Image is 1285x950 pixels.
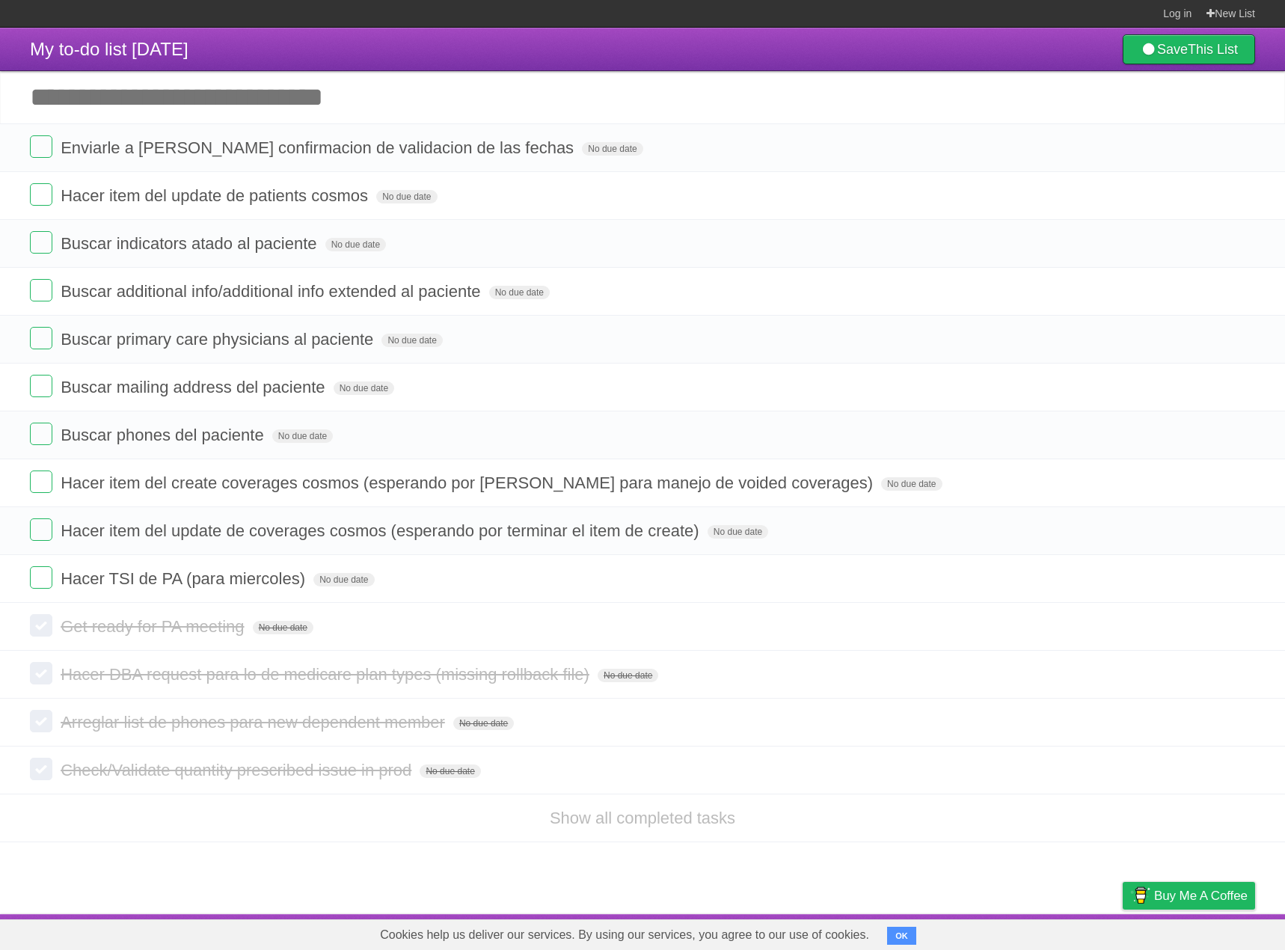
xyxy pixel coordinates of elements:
span: Buscar phones del paciente [61,426,268,444]
span: No due date [334,381,394,395]
span: Buscar additional info/additional info extended al paciente [61,282,484,301]
span: Hacer TSI de PA (para miercoles) [61,569,309,588]
span: Arreglar list de phones para new dependent member [61,713,449,732]
span: No due date [381,334,442,347]
img: Buy me a coffee [1130,883,1150,908]
span: Enviarle a [PERSON_NAME] confirmacion de validacion de las fechas [61,138,577,157]
span: No due date [272,429,333,443]
span: Hacer item del update de coverages cosmos (esperando por terminar el item de create) [61,521,703,540]
label: Done [30,327,52,349]
label: Done [30,423,52,445]
label: Done [30,710,52,732]
a: Privacy [1103,918,1142,946]
span: Buscar mailing address del paciente [61,378,328,396]
span: No due date [313,573,374,586]
label: Done [30,662,52,684]
span: No due date [489,286,550,299]
button: OK [887,927,916,945]
label: Done [30,614,52,637]
span: Buscar indicators atado al paciente [61,234,320,253]
span: No due date [881,477,942,491]
a: Show all completed tasks [550,809,735,827]
span: No due date [582,142,642,156]
a: Developers [973,918,1034,946]
span: Buscar primary care physicians al paciente [61,330,377,349]
span: No due date [325,238,386,251]
label: Done [30,135,52,158]
span: Buy me a coffee [1154,883,1248,909]
span: Hacer DBA request para lo de medicare plan types (missing rollback file) [61,665,593,684]
span: No due date [598,669,658,682]
b: This List [1188,42,1238,57]
span: No due date [253,621,313,634]
span: My to-do list [DATE] [30,39,188,59]
span: No due date [376,190,437,203]
a: Suggest a feature [1161,918,1255,946]
span: No due date [708,525,768,539]
label: Done [30,231,52,254]
span: No due date [453,717,514,730]
a: SaveThis List [1123,34,1255,64]
label: Done [30,758,52,780]
span: Hacer item del create coverages cosmos (esperando por [PERSON_NAME] para manejo de voided coverages) [61,474,877,492]
label: Done [30,375,52,397]
label: Done [30,566,52,589]
a: Terms [1052,918,1085,946]
span: No due date [420,764,480,778]
label: Done [30,183,52,206]
a: About [924,918,955,946]
span: Cookies help us deliver our services. By using our services, you agree to our use of cookies. [365,920,884,950]
span: Hacer item del update de patients cosmos [61,186,372,205]
label: Done [30,471,52,493]
a: Buy me a coffee [1123,882,1255,910]
span: Get ready for PA meeting [61,617,248,636]
label: Done [30,518,52,541]
label: Done [30,279,52,301]
span: Check/Validate quantity prescribed issue in prod [61,761,415,779]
